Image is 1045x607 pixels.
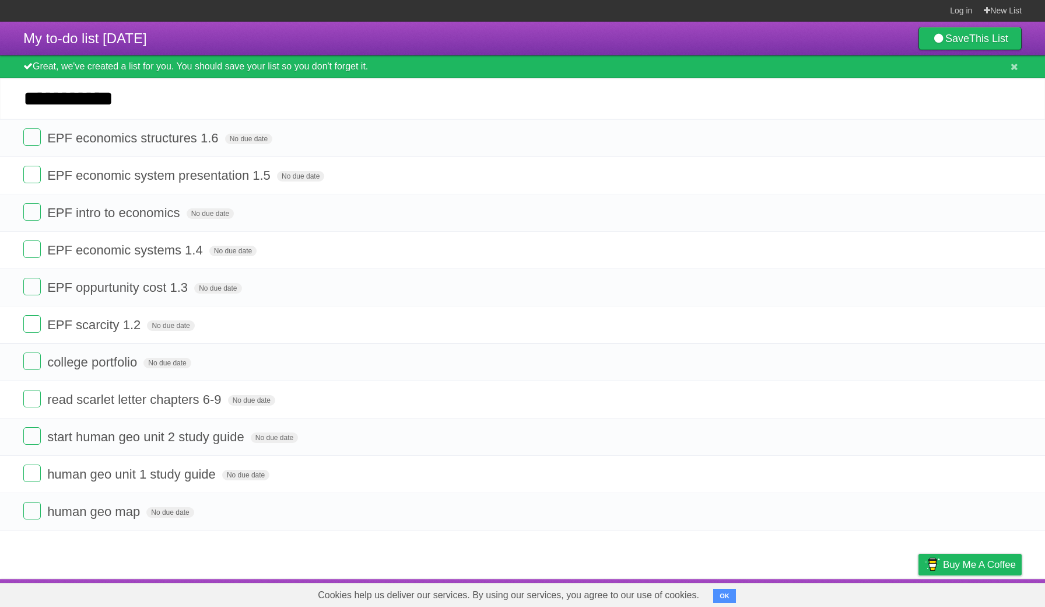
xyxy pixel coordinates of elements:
span: No due date [251,432,298,443]
span: human geo map [47,504,143,519]
label: Done [23,427,41,445]
label: Done [23,128,41,146]
span: college portfolio [47,355,140,369]
span: EPF economics structures 1.6 [47,131,221,145]
label: Done [23,166,41,183]
a: Developers [802,582,849,604]
span: No due date [146,507,194,518]
span: EPF economic system presentation 1.5 [47,168,273,183]
label: Done [23,465,41,482]
button: OK [713,589,736,603]
span: human geo unit 1 study guide [47,467,219,482]
span: No due date [228,395,275,406]
a: About [763,582,788,604]
span: No due date [147,320,194,331]
img: Buy me a coffee [924,554,940,574]
span: EPF economic systems 1.4 [47,243,206,257]
span: No due date [225,134,272,144]
label: Done [23,502,41,519]
b: This List [969,33,1008,44]
span: Cookies help us deliver our services. By using our services, you agree to our use of cookies. [306,584,711,607]
span: No due date [209,246,257,256]
a: Privacy [903,582,934,604]
span: start human geo unit 2 study guide [47,430,247,444]
a: Terms [864,582,889,604]
span: read scarlet letter chapters 6-9 [47,392,224,407]
label: Done [23,278,41,295]
span: No due date [143,358,191,368]
span: EPF oppurtunity cost 1.3 [47,280,191,295]
label: Done [23,353,41,370]
label: Done [23,203,41,221]
label: Done [23,240,41,258]
span: EPF intro to economics [47,205,183,220]
label: Done [23,390,41,407]
a: Suggest a feature [948,582,1022,604]
span: No due date [187,208,234,219]
span: My to-do list [DATE] [23,30,147,46]
span: No due date [222,470,269,480]
span: Buy me a coffee [943,554,1016,575]
label: Done [23,315,41,333]
span: EPF scarcity 1.2 [47,318,143,332]
a: SaveThis List [918,27,1022,50]
a: Buy me a coffee [918,554,1022,575]
span: No due date [194,283,241,294]
span: No due date [277,171,324,182]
